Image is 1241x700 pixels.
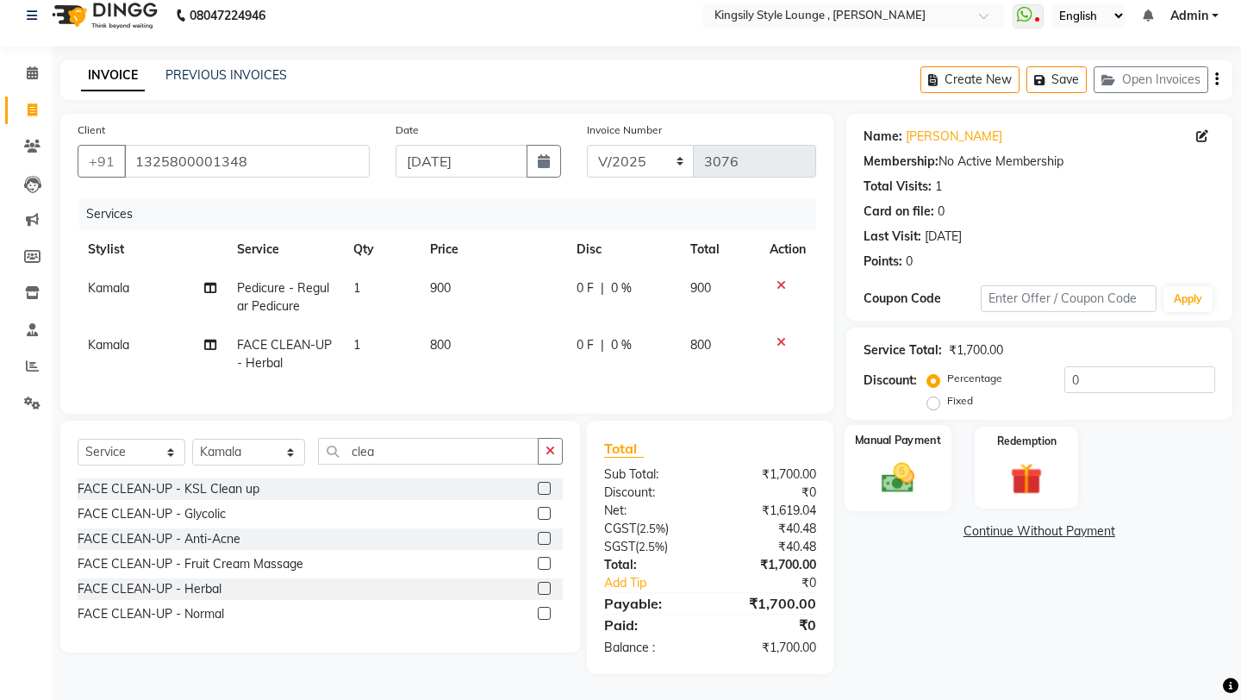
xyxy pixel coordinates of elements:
[730,574,829,592] div: ₹0
[935,178,942,196] div: 1
[870,459,924,497] img: _cash.svg
[611,279,632,297] span: 0 %
[591,466,710,484] div: Sub Total:
[710,615,829,635] div: ₹0
[577,279,594,297] span: 0 F
[997,434,1057,449] label: Redemption
[591,502,710,520] div: Net:
[864,341,942,359] div: Service Total:
[78,480,259,498] div: FACE CLEAN-UP - KSL Clean up
[710,520,829,538] div: ₹40.48
[124,145,370,178] input: Search by Name/Mobile/Email/Code
[591,556,710,574] div: Total:
[864,290,981,308] div: Coupon Code
[690,280,711,296] span: 900
[353,280,360,296] span: 1
[938,203,945,221] div: 0
[864,253,902,271] div: Points:
[78,230,227,269] th: Stylist
[81,60,145,91] a: INVOICE
[591,574,730,592] a: Add Tip
[78,605,224,623] div: FACE CLEAN-UP - Normal
[1170,7,1208,25] span: Admin
[759,230,816,269] th: Action
[591,538,710,556] div: ( )
[577,336,594,354] span: 0 F
[710,639,829,657] div: ₹1,700.00
[850,522,1229,541] a: Continue Without Payment
[79,198,829,230] div: Services
[1026,66,1087,93] button: Save
[353,337,360,353] span: 1
[420,230,566,269] th: Price
[78,122,105,138] label: Client
[343,230,420,269] th: Qty
[981,285,1157,312] input: Enter Offer / Coupon Code
[591,520,710,538] div: ( )
[604,521,636,536] span: CGST
[165,67,287,83] a: PREVIOUS INVOICES
[864,153,1215,171] div: No Active Membership
[591,484,710,502] div: Discount:
[710,556,829,574] div: ₹1,700.00
[587,122,662,138] label: Invoice Number
[430,337,451,353] span: 800
[947,393,973,409] label: Fixed
[1163,286,1213,312] button: Apply
[710,593,829,614] div: ₹1,700.00
[227,230,342,269] th: Service
[949,341,1003,359] div: ₹1,700.00
[690,337,711,353] span: 800
[925,228,962,246] div: [DATE]
[947,371,1002,386] label: Percentage
[591,615,710,635] div: Paid:
[680,230,758,269] th: Total
[78,580,221,598] div: FACE CLEAN-UP - Herbal
[604,539,635,554] span: SGST
[639,540,664,553] span: 2.5%
[430,280,451,296] span: 900
[601,279,604,297] span: |
[88,337,129,353] span: Kamala
[601,336,604,354] span: |
[864,228,921,246] div: Last Visit:
[1001,459,1052,499] img: _gift.svg
[237,280,329,314] span: Pedicure - Regular Pedicure
[88,280,129,296] span: Kamala
[864,372,917,390] div: Discount:
[78,555,303,573] div: FACE CLEAN-UP - Fruit Cream Massage
[591,639,710,657] div: Balance :
[1094,66,1208,93] button: Open Invoices
[710,484,829,502] div: ₹0
[864,178,932,196] div: Total Visits:
[864,203,934,221] div: Card on file:
[864,128,902,146] div: Name:
[591,593,710,614] div: Payable:
[710,466,829,484] div: ₹1,700.00
[566,230,680,269] th: Disc
[318,438,539,465] input: Search or Scan
[710,538,829,556] div: ₹40.48
[710,502,829,520] div: ₹1,619.04
[78,530,240,548] div: FACE CLEAN-UP - Anti-Acne
[639,522,665,535] span: 2.5%
[611,336,632,354] span: 0 %
[237,337,332,371] span: FACE CLEAN-UP - Herbal
[920,66,1020,93] button: Create New
[855,432,941,448] label: Manual Payment
[864,153,939,171] div: Membership:
[396,122,419,138] label: Date
[906,253,913,271] div: 0
[78,505,226,523] div: FACE CLEAN-UP - Glycolic
[78,145,126,178] button: +91
[906,128,1002,146] a: [PERSON_NAME]
[604,440,644,458] span: Total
